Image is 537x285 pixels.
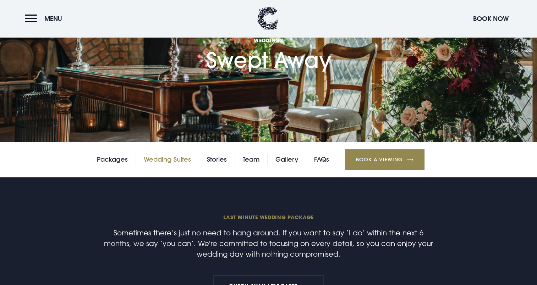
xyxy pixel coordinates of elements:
img: Clandeboye Lodge [257,7,278,30]
a: Stories [207,154,227,165]
a: Team [243,154,259,165]
a: FAQs [314,154,329,165]
a: Book a Viewing [345,149,424,170]
button: Menu [25,11,66,26]
a: Gallery [275,154,298,165]
button: Book Now [470,11,512,26]
span: Last minute wedding package [99,214,437,220]
a: Packages [97,154,128,165]
span: Weddings [206,37,331,44]
p: Sometimes there’s just no need to hang around. If you want to say ‘I do’ within the next 6 months... [99,227,437,259]
a: Wedding Suites [144,154,191,165]
h1: Swept Away [206,2,331,73]
span: Menu [44,15,62,23]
